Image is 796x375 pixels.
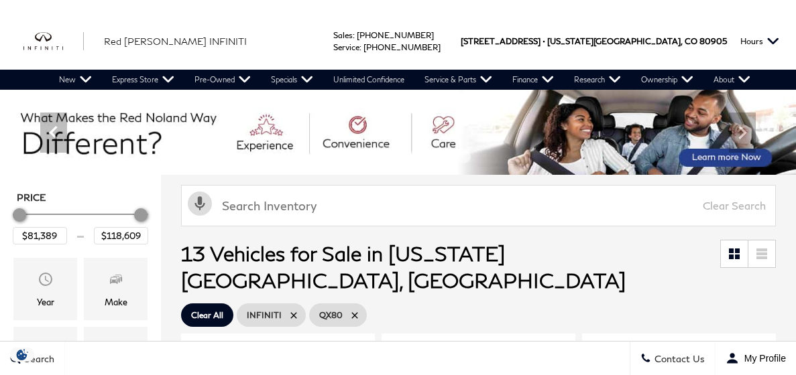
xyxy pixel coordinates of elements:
[104,34,247,48] a: Red [PERSON_NAME] INFINITI
[401,150,414,163] span: Go to slide 5
[363,150,377,163] span: Go to slide 3
[716,342,796,375] button: Open user profile menu
[502,70,564,90] a: Finance
[739,353,786,364] span: My Profile
[37,295,54,309] div: Year
[184,70,261,90] a: Pre-Owned
[104,35,247,47] span: Red [PERSON_NAME] INFINITI
[134,208,148,222] div: Maximum Price
[353,30,355,40] span: :
[363,42,441,52] a: [PHONE_NUMBER]
[261,70,323,90] a: Specials
[188,192,212,216] svg: Click to toggle on voice search
[23,32,84,50] img: INFINITI
[333,42,359,52] span: Service
[13,208,26,222] div: Minimum Price
[457,150,471,163] span: Go to slide 8
[461,13,545,70] span: [STREET_ADDRESS] •
[420,150,433,163] span: Go to slide 6
[326,150,339,163] span: Go to slide 1
[40,112,67,153] div: Previous
[382,150,396,163] span: Go to slide 4
[13,258,77,319] div: YearYear
[631,70,703,90] a: Ownership
[13,227,67,244] input: Minimum
[108,337,124,364] span: Trim
[564,70,631,90] a: Research
[108,268,124,295] span: Make
[651,353,705,364] span: Contact Us
[102,70,184,90] a: Express Store
[685,13,697,70] span: CO
[49,70,760,90] nav: Main Navigation
[703,70,760,90] a: About
[333,30,353,40] span: Sales
[699,13,727,70] span: 80905
[247,307,282,323] span: INFINITI
[547,13,683,70] span: [US_STATE][GEOGRAPHIC_DATA],
[729,112,756,153] div: Next
[319,307,343,323] span: QX80
[439,150,452,163] span: Go to slide 7
[23,32,84,50] a: infiniti
[7,348,38,362] section: Click to Open Cookie Consent Modal
[105,295,127,309] div: Make
[49,70,102,90] a: New
[38,337,54,364] span: Model
[359,42,361,52] span: :
[84,258,148,319] div: MakeMake
[357,30,434,40] a: [PHONE_NUMBER]
[345,150,358,163] span: Go to slide 2
[181,185,776,226] input: Search Inventory
[414,70,502,90] a: Service & Parts
[21,353,54,364] span: Search
[181,241,626,292] span: 13 Vehicles for Sale in [US_STATE][GEOGRAPHIC_DATA], [GEOGRAPHIC_DATA]
[323,70,414,90] a: Unlimited Confidence
[734,13,786,70] button: Open the hours dropdown
[7,348,38,362] img: Opt-Out Icon
[461,36,727,46] a: [STREET_ADDRESS] • [US_STATE][GEOGRAPHIC_DATA], CO 80905
[38,268,54,295] span: Year
[94,227,148,244] input: Maximum
[191,307,223,323] span: Clear All
[17,192,144,204] h5: Price
[13,204,148,244] div: Price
